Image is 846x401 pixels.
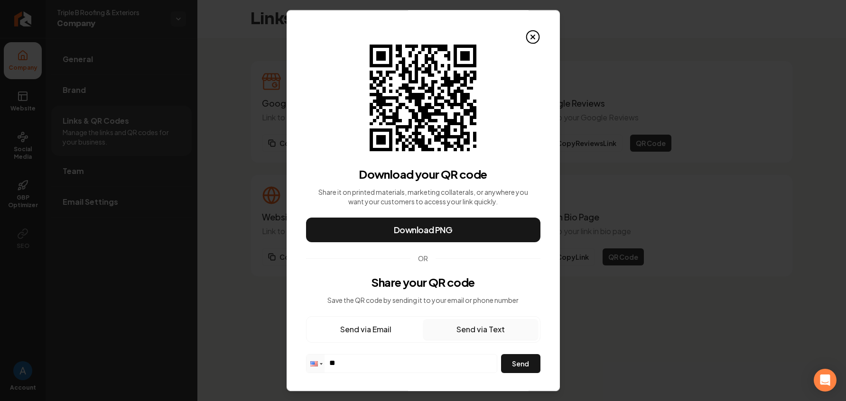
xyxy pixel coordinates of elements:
button: Send [501,354,540,373]
p: Save the QR code by sending it to your email or phone number [327,295,519,305]
span: OR [418,254,428,263]
button: Download PNG [306,218,540,242]
p: Share it on printed materials, marketing collaterals, or anywhere you want your customers to acce... [317,187,530,206]
h3: Share your QR code [371,274,474,290]
span: Download PNG [394,223,453,237]
div: United States: + 1 [307,355,325,373]
button: Send via Email [308,319,423,340]
h3: Download your QR code [359,166,487,182]
button: Send via Text [423,319,538,340]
